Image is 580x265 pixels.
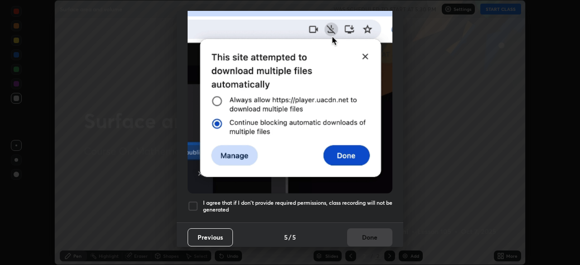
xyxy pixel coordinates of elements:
[292,232,296,242] h4: 5
[188,228,233,246] button: Previous
[284,232,288,242] h4: 5
[203,199,392,213] h5: I agree that if I don't provide required permissions, class recording will not be generated
[289,232,291,242] h4: /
